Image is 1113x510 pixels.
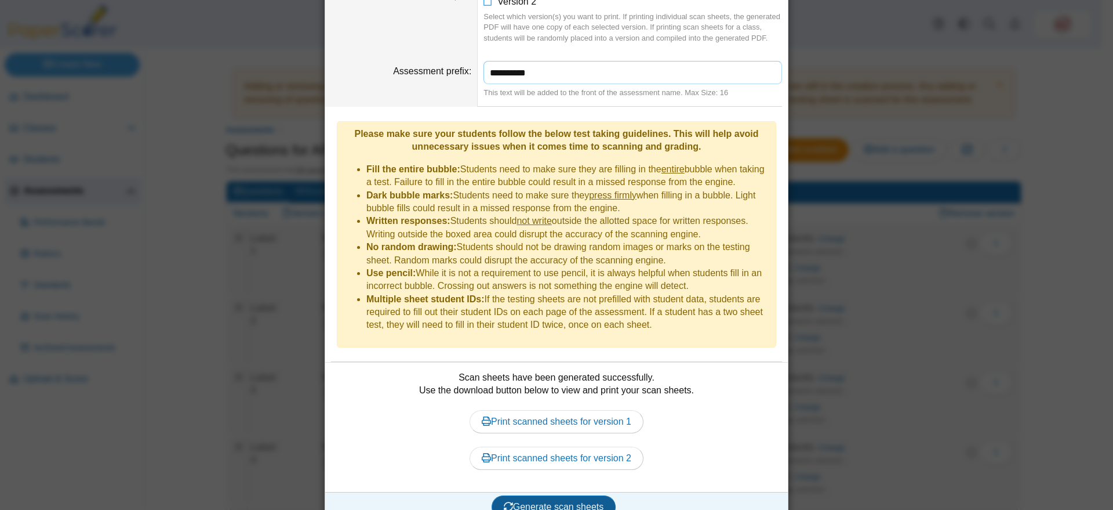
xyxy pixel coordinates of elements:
u: entire [661,164,685,174]
b: Multiple sheet student IDs: [366,294,485,304]
b: Use pencil: [366,268,416,278]
label: Assessment prefix [393,66,471,76]
a: Print scanned sheets for version 2 [470,447,643,470]
u: press firmly [589,190,636,200]
li: Students need to make sure they when filling in a bubble. Light bubble fills could result in a mi... [366,189,770,215]
li: If the testing sheets are not prefilled with student data, students are required to fill out thei... [366,293,770,332]
b: Please make sure your students follow the below test taking guidelines. This will help avoid unne... [354,129,758,151]
b: No random drawing: [366,242,457,252]
li: Students need to make sure they are filling in the bubble when taking a test. Failure to fill in ... [366,163,770,189]
li: Students should outside the allotted space for written responses. Writing outside the boxed area ... [366,215,770,241]
b: Dark bubble marks: [366,190,453,200]
li: While it is not a requirement to use pencil, it is always helpful when students fill in an incorr... [366,267,770,293]
div: This text will be added to the front of the assessment name. Max Size: 16 [483,88,782,98]
li: Students should not be drawing random images or marks on the testing sheet. Random marks could di... [366,241,770,267]
a: Print scanned sheets for version 1 [470,410,643,433]
div: Scan sheets have been generated successfully. Use the download button below to view and print you... [331,371,782,483]
div: Select which version(s) you want to print. If printing individual scan sheets, the generated PDF ... [483,12,782,44]
u: not write [517,216,551,226]
b: Fill the entire bubble: [366,164,460,174]
b: Written responses: [366,216,450,226]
